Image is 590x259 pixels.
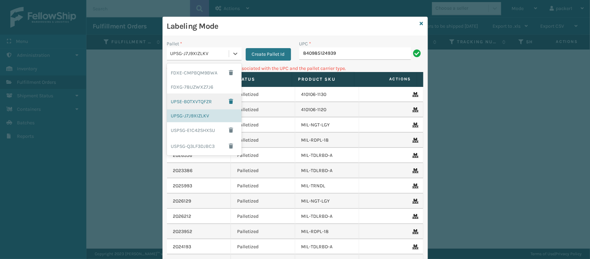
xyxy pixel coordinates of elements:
td: Palletized [231,133,295,148]
div: UPSE-B0TXVTQFZR [167,93,242,109]
td: Palletized [231,194,295,209]
td: MIL-TRNDL [295,178,359,194]
td: MIL-TDLRBD-A [295,163,359,178]
td: 410106-1130 [295,87,359,102]
a: 2026129 [173,198,191,205]
p: Can't find any fulfillment orders associated with the UPC and the pallet carrier type. [167,65,423,72]
td: MIL-TDLRBD-A [295,239,359,254]
a: 2025993 [173,182,193,189]
i: Remove From Pallet [413,229,417,234]
td: Palletized [231,178,295,194]
a: 2026356 [173,152,193,159]
a: 2023952 [173,228,193,235]
td: MIL-TDLRBD-A [295,209,359,224]
label: Pallet [167,40,182,47]
td: MIL-RDPL-18 [295,133,359,148]
td: Palletized [231,209,295,224]
td: MIL-NGT-LGY [295,117,359,133]
i: Remove From Pallet [413,168,417,173]
td: Palletized [231,87,295,102]
i: Remove From Pallet [413,199,417,204]
i: Remove From Pallet [413,214,417,219]
td: Palletized [231,239,295,254]
td: 410106-1120 [295,102,359,117]
div: USPSG-E1C42SHXSU [167,122,242,138]
a: 2026212 [173,213,191,220]
i: Remove From Pallet [413,184,417,188]
div: FDXG-78UZWXZ7J6 [167,81,242,93]
td: Palletized [231,224,295,239]
i: Remove From Pallet [413,123,417,127]
td: Palletized [231,148,295,163]
a: 2023386 [173,167,193,174]
a: 2024193 [173,243,191,250]
span: Actions [357,73,415,85]
i: Remove From Pallet [413,92,417,97]
td: MIL-TDLRBD-A [295,148,359,163]
div: UPSG-J7J9XIZLKV [170,50,230,57]
td: Palletized [231,117,295,133]
td: MIL-RDPL-18 [295,224,359,239]
i: Remove From Pallet [413,153,417,158]
div: UPSG-J7J9XIZLKV [167,109,242,122]
div: FDXE-CMPBQM9BWA [167,65,242,81]
i: Remove From Pallet [413,244,417,249]
i: Remove From Pallet [413,107,417,112]
i: Remove From Pallet [413,138,417,143]
div: USPSG-Q3LF3DJBC3 [167,138,242,154]
label: UPC [299,40,311,47]
td: Palletized [231,102,295,117]
h3: Labeling Mode [167,21,417,32]
label: Status [236,76,285,82]
td: Palletized [231,163,295,178]
td: MIL-NGT-LGY [295,194,359,209]
label: Product SKU [298,76,348,82]
button: Create Pallet Id [246,48,291,61]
